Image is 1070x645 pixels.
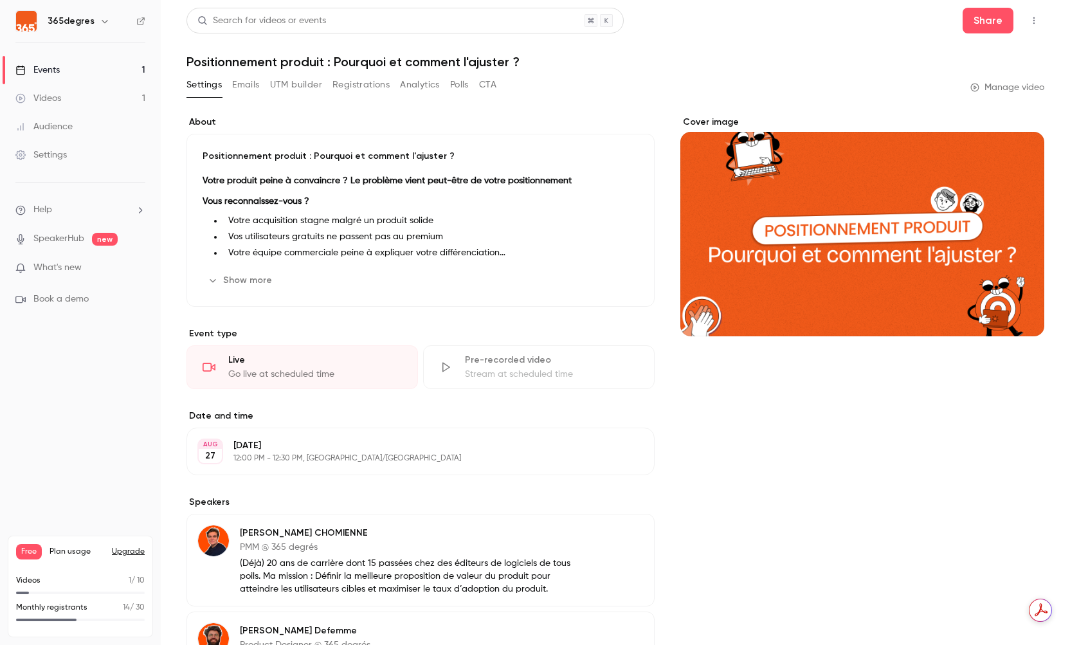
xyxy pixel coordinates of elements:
[205,450,215,462] p: 27
[270,75,322,95] button: UTM builder
[16,544,42,559] span: Free
[48,15,95,28] h6: 365degres
[240,527,571,540] p: [PERSON_NAME] CHOMIENNE
[186,327,655,340] p: Event type
[332,75,390,95] button: Registrations
[16,602,87,613] p: Monthly registrants
[400,75,440,95] button: Analytics
[129,577,131,585] span: 1
[228,354,402,367] div: Live
[33,261,82,275] span: What's new
[15,149,67,161] div: Settings
[199,440,222,449] div: AUG
[203,176,572,185] strong: Votre produit peine à convaincre ? Le problème vient peut-être de votre positionnement
[240,541,571,554] p: PMM @ 365 degrés
[223,230,639,244] li: Vos utilisateurs gratuits ne passent pas au premium
[15,120,73,133] div: Audience
[16,575,41,586] p: Videos
[33,293,89,306] span: Book a demo
[963,8,1013,33] button: Share
[15,64,60,77] div: Events
[232,75,259,95] button: Emails
[970,81,1044,94] a: Manage video
[465,354,639,367] div: Pre-recorded video
[186,496,655,509] label: Speakers
[186,345,418,389] div: LiveGo live at scheduled time
[203,197,309,206] strong: Vous reconnaissez-vous ?
[197,14,326,28] div: Search for videos or events
[479,75,496,95] button: CTA
[112,547,145,557] button: Upgrade
[223,246,639,260] li: Votre équipe commerciale peine à expliquer votre différenciation
[680,116,1044,129] label: Cover image
[240,624,571,637] p: [PERSON_NAME] Defemme
[186,410,655,422] label: Date and time
[15,203,145,217] li: help-dropdown-opener
[203,150,639,163] p: Positionnement produit : Pourquoi et comment l'ajuster ?
[186,116,655,129] label: About
[450,75,469,95] button: Polls
[123,602,145,613] p: / 30
[92,233,118,246] span: new
[50,547,104,557] span: Plan usage
[465,368,639,381] div: Stream at scheduled time
[228,368,402,381] div: Go live at scheduled time
[186,514,655,606] div: Hélène CHOMIENNE[PERSON_NAME] CHOMIENNEPMM @ 365 degrés(Déjà) 20 ans de carrière dont 15 passées ...
[423,345,655,389] div: Pre-recorded videoStream at scheduled time
[129,575,145,586] p: / 10
[198,525,229,556] img: Hélène CHOMIENNE
[233,453,586,464] p: 12:00 PM - 12:30 PM, [GEOGRAPHIC_DATA]/[GEOGRAPHIC_DATA]
[130,262,145,274] iframe: Noticeable Trigger
[680,116,1044,336] section: Cover image
[186,75,222,95] button: Settings
[15,92,61,105] div: Videos
[233,439,586,452] p: [DATE]
[203,270,280,291] button: Show more
[33,232,84,246] a: SpeakerHub
[223,214,639,228] li: Votre acquisition stagne malgré un produit solide
[240,557,571,595] p: (Déjà) 20 ans de carrière dont 15 passées chez des éditeurs de logiciels de tous poils. Ma missio...
[33,203,52,217] span: Help
[186,54,1044,69] h1: Positionnement produit : Pourquoi et comment l'ajuster ?
[16,11,37,32] img: 365degres
[123,604,130,612] span: 14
